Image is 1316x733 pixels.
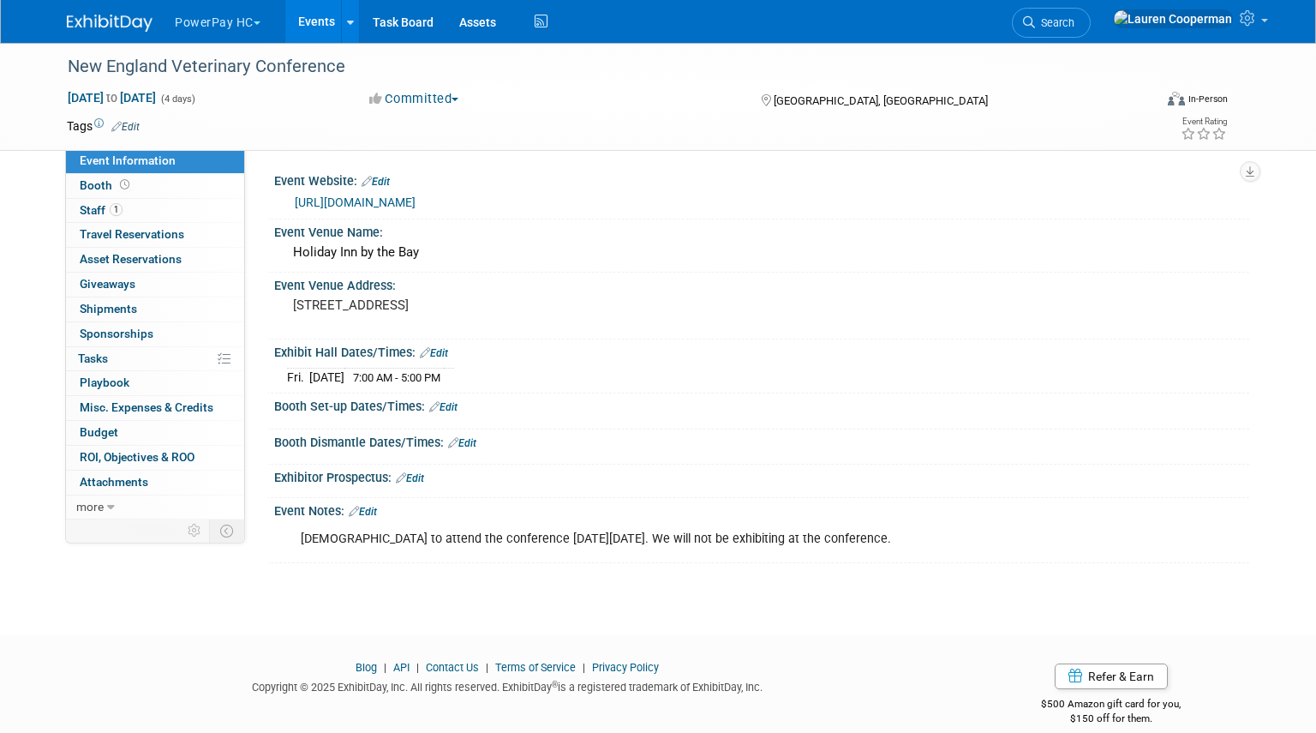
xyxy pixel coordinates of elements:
a: API [393,661,410,674]
a: Travel Reservations [66,223,244,247]
td: [DATE] [309,369,344,387]
div: Booth Dismantle Dates/Times: [274,430,1249,452]
div: Event Notes: [274,498,1249,520]
a: Blog [356,661,377,674]
span: ROI, Objectives & ROO [80,450,194,464]
a: Edit [111,121,140,133]
td: Tags [67,117,140,135]
span: Event Information [80,153,176,167]
td: Personalize Event Tab Strip [180,520,210,542]
a: Booth [66,174,244,198]
a: Refer & Earn [1055,664,1168,689]
div: New England Veterinary Conference [62,51,1129,82]
span: to [104,91,120,105]
a: Budget [66,421,244,445]
button: Committed [363,90,465,108]
span: Playbook [80,376,129,389]
a: Edit [362,176,390,188]
a: Privacy Policy [592,661,659,674]
a: Staff1 [66,199,244,223]
div: Event Rating [1181,117,1227,126]
div: [DEMOGRAPHIC_DATA] to attend the conference [DATE][DATE]. We will not be exhibiting at the confer... [289,522,1061,556]
div: Event Format [1056,89,1228,115]
div: Event Venue Address: [274,273,1249,294]
a: Giveaways [66,273,244,297]
div: Holiday Inn by the Bay [287,239,1236,266]
span: 1 [110,203,123,216]
img: Format-Inperson.png [1168,92,1185,105]
span: Tasks [78,351,108,365]
span: more [76,500,104,514]
a: Search [1012,8,1091,38]
div: Copyright © 2025 ExhibitDay, Inc. All rights reserved. ExhibitDay is a registered trademark of Ex... [67,676,948,695]
div: Exhibit Hall Dates/Times: [274,339,1249,362]
span: | [578,661,589,674]
a: more [66,496,244,520]
a: [URL][DOMAIN_NAME] [295,195,416,209]
span: (4 days) [159,93,195,105]
a: Edit [396,472,424,484]
td: Toggle Event Tabs [210,520,245,542]
a: Sponsorships [66,322,244,346]
div: $500 Amazon gift card for you, [973,686,1250,725]
span: | [482,661,493,674]
span: Shipments [80,302,137,315]
a: Playbook [66,371,244,395]
a: Contact Us [426,661,479,674]
span: Asset Reservations [80,252,182,266]
span: Booth [80,178,133,192]
a: Terms of Service [495,661,576,674]
span: Budget [80,425,118,439]
a: Edit [349,506,377,518]
a: ROI, Objectives & ROO [66,446,244,470]
span: 7:00 AM - 5:00 PM [353,371,440,384]
span: Giveaways [80,277,135,291]
span: | [412,661,423,674]
span: Booth not reserved yet [117,178,133,191]
a: Attachments [66,471,244,495]
span: Travel Reservations [80,227,184,241]
span: [DATE] [DATE] [67,90,157,105]
span: Sponsorships [80,327,153,340]
img: ExhibitDay [67,15,153,32]
sup: ® [552,680,558,689]
div: Booth Set-up Dates/Times: [274,394,1249,416]
span: Misc. Expenses & Credits [80,400,213,414]
span: Staff [80,203,123,217]
span: Attachments [80,475,148,489]
a: Misc. Expenses & Credits [66,396,244,420]
a: Event Information [66,149,244,173]
span: Search [1035,16,1074,29]
a: Edit [420,347,448,359]
a: Edit [429,401,458,413]
span: | [380,661,391,674]
div: In-Person [1187,93,1228,105]
a: Edit [448,437,476,449]
img: Lauren Cooperman [1113,9,1233,28]
div: Event Website: [274,168,1249,190]
pre: [STREET_ADDRESS] [293,297,661,313]
a: Shipments [66,297,244,321]
a: Tasks [66,347,244,371]
span: [GEOGRAPHIC_DATA], [GEOGRAPHIC_DATA] [774,94,988,107]
div: Event Venue Name: [274,219,1249,241]
a: Asset Reservations [66,248,244,272]
td: Fri. [287,369,309,387]
div: Exhibitor Prospectus: [274,465,1249,487]
div: $150 off for them. [973,712,1250,726]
